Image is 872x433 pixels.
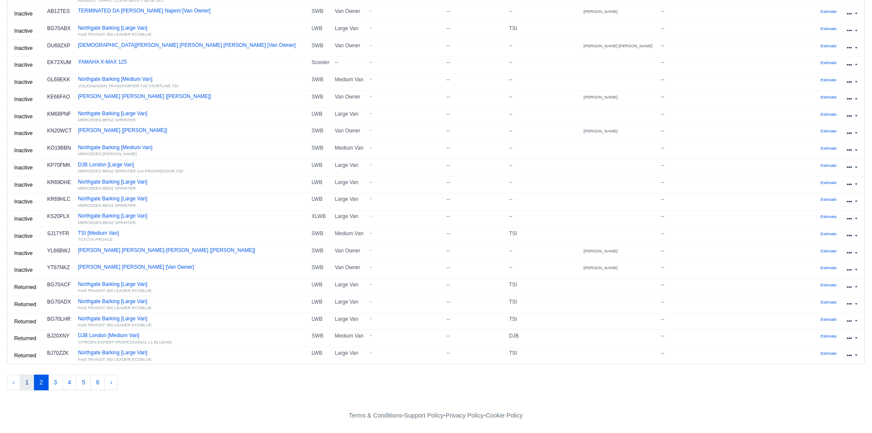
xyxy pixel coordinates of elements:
td: DJB [507,330,537,347]
td: -- [444,245,507,262]
a: Inactive [9,111,37,123]
td: Large Van [333,296,368,313]
a: Inactive [9,25,37,37]
td: -- [659,313,755,330]
strong: EK72XUM [47,59,71,65]
td: -- [659,142,755,160]
small: MERCEDES-BENZ SPRINTER [78,117,136,122]
td: Large Van [333,159,368,176]
small: Estimate [821,77,837,82]
a: Inactive [9,93,37,106]
td: SWB [310,262,333,279]
td: -- [507,262,537,279]
td: -- [444,211,507,228]
td: Medium Van [333,330,368,347]
small: Estimate [821,112,837,117]
a: [PERSON_NAME] [PERSON_NAME] [Van Owner] [78,264,307,270]
td: SWB [310,91,333,108]
td: -- [444,176,507,193]
small: -- [370,281,438,287]
td: -- [659,40,755,57]
td: LWB [310,313,333,330]
a: Returned [9,332,41,345]
a: Estimate [821,299,837,305]
strong: SJ17YFR [47,230,69,236]
small: MERCEDES-BENZ SPRINTER [78,203,136,208]
small: Estimate [821,265,837,270]
td: Medium Van [333,74,368,91]
strong: KP70FMK [47,162,71,168]
button: 3 [48,375,63,390]
small: Estimate [821,60,837,65]
a: Estimate [821,213,837,219]
td: Large Van [333,211,368,228]
td: SWB [310,330,333,347]
small: Estimate [821,146,837,150]
strong: KR69DHE [47,179,71,185]
a: Northgate Barking [Large Van]Ford TRANSIT 350 LEADER ECOBLUE [78,316,307,328]
a: Estimate [821,111,837,117]
td: -- [659,227,755,245]
td: -- [444,91,507,108]
a: Returned [9,350,41,362]
td: -- [444,108,507,125]
a: Estimate [821,179,837,185]
a: Northgate Barking [Large Van]Ford TRANSIT 350 LEADER ECOBLUE [78,350,307,362]
a: Support Policy [404,412,444,419]
a: Northgate Barking [Medium Van]VOLKSWAGEN TRANSPORTER T28 STARTLINE TDI [78,76,307,89]
td: -- [444,193,507,211]
td: -- [659,193,755,211]
a: Northgate Barking [Medium Van]MERCEDES-[PERSON_NAME] [78,144,307,157]
td: -- [444,347,507,364]
td: XLWB [310,211,333,228]
strong: DU69ZXP [47,43,71,49]
td: LWB [310,176,333,193]
td: -- [659,22,755,40]
td: -- [659,245,755,262]
a: Northgate Barking [Large Van]MERCEDES-BENZ SPRINTER [78,111,307,123]
strong: BG70ACF [47,282,71,288]
small: [PERSON_NAME] [584,95,618,99]
small: [PERSON_NAME] [584,129,618,133]
td: LWB [310,347,333,364]
a: Inactive [9,230,37,243]
a: Estimate [821,248,837,254]
a: Northgate Barking [Large Van]MERCEDES-BENZ SPRINTER [78,179,307,191]
td: -- [444,227,507,245]
small: Estimate [821,180,837,185]
td: Large Van [333,108,368,125]
td: TSI [507,313,537,330]
small: Estimate [821,129,837,133]
small: -- [370,213,438,218]
td: Van Owner [333,6,368,23]
a: Estimate [821,145,837,151]
td: SWB [310,245,333,262]
small: Ford TRANSIT 350 LEADER ECOBLUE [78,305,151,310]
a: [PERSON_NAME] [[PERSON_NAME]] [78,127,307,133]
small: -- [370,59,438,64]
small: Estimate [821,9,837,14]
a: Inactive [9,127,37,140]
a: Inactive [9,264,37,276]
small: Estimate [821,249,837,253]
strong: KE66FAO [47,94,70,100]
td: -- [659,125,755,142]
a: Returned [9,316,41,328]
td: -- [444,313,507,330]
td: -- [659,74,755,91]
td: -- [659,108,755,125]
td: Medium Van [333,142,368,160]
td: LWB [310,296,333,313]
small: Estimate [821,163,837,168]
td: -- [659,176,755,193]
td: -- [659,91,755,108]
a: Inactive [9,8,37,20]
a: Estimate [821,196,837,202]
td: SWB [310,125,333,142]
td: -- [507,40,537,57]
td: -- [507,142,537,160]
a: Northgate Barking [Large Van]MERCEDES-BENZ SPRINTER [78,213,307,225]
td: -- [659,262,755,279]
a: Estimate [821,316,837,322]
td: Van Owner [333,125,368,142]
